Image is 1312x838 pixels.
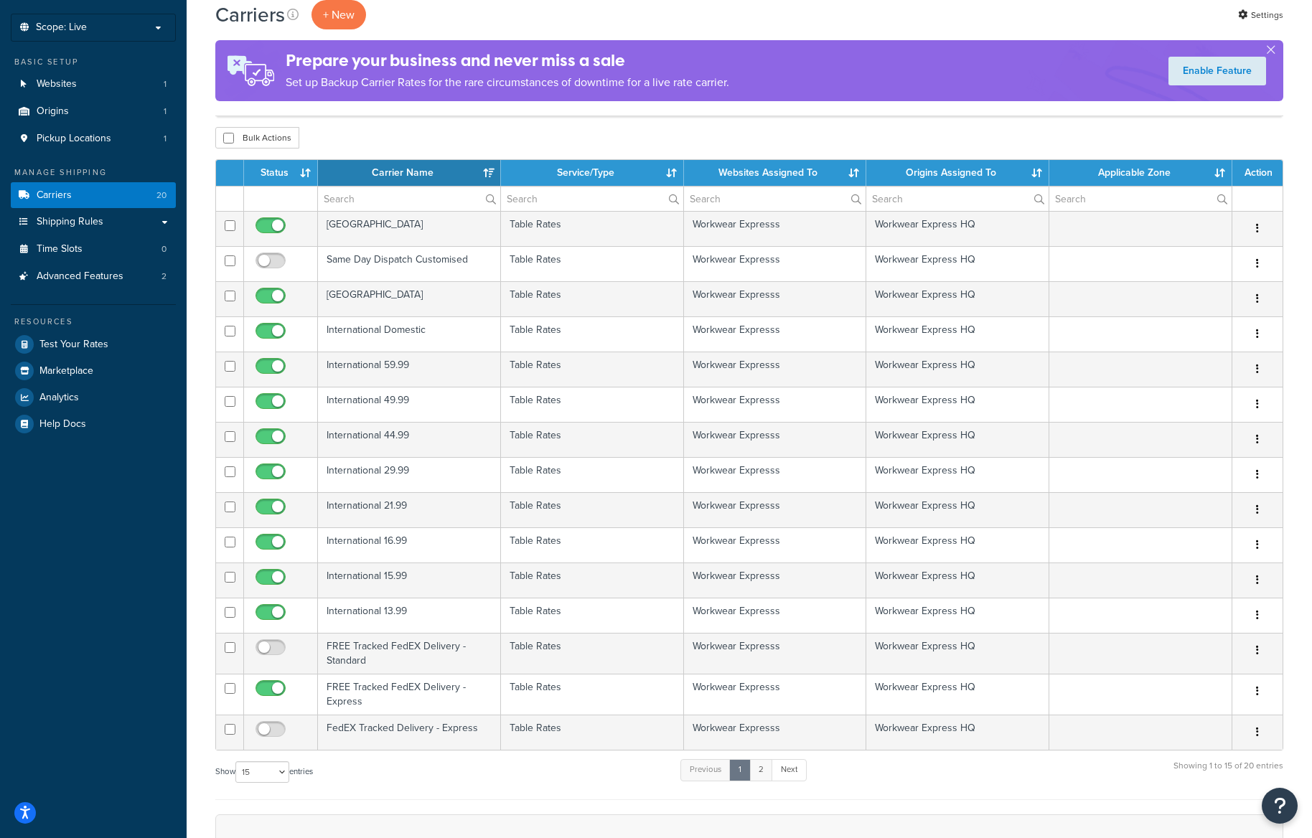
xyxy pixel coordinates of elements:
td: Workwear Expresss [684,316,867,352]
span: 1 [164,78,167,90]
span: Marketplace [39,365,93,377]
span: Shipping Rules [37,216,103,228]
td: Workwear Express HQ [866,352,1049,387]
td: Table Rates [501,211,684,246]
h4: Prepare your business and never miss a sale [286,49,729,72]
span: Websites [37,78,77,90]
td: Table Rates [501,492,684,527]
td: International 15.99 [318,562,501,598]
span: 2 [161,270,167,283]
td: Workwear Express HQ [866,422,1049,457]
input: Search [684,187,866,211]
td: FREE Tracked FedEX Delivery - Standard [318,633,501,674]
td: Workwear Expresss [684,633,867,674]
a: Shipping Rules [11,209,176,235]
li: Time Slots [11,236,176,263]
td: Table Rates [501,316,684,352]
td: Workwear Expresss [684,387,867,422]
td: Table Rates [501,715,684,750]
td: Workwear Express HQ [866,715,1049,750]
a: Carriers 20 [11,182,176,209]
input: Search [501,187,683,211]
td: International 44.99 [318,422,501,457]
td: Workwear Express HQ [866,457,1049,492]
div: Showing 1 to 15 of 20 entries [1173,758,1283,788]
td: Table Rates [501,387,684,422]
span: Carriers [37,189,72,202]
a: 1 [729,759,751,781]
span: 0 [161,243,167,255]
img: ad-rules-rateshop-fe6ec290ccb7230408bd80ed9643f0289d75e0ffd9eb532fc0e269fcd187b520.png [215,40,286,101]
td: Workwear Express HQ [866,674,1049,715]
div: Manage Shipping [11,166,176,179]
input: Search [318,187,500,211]
div: Resources [11,316,176,328]
td: Workwear Express HQ [866,598,1049,633]
th: Origins Assigned To: activate to sort column ascending [866,160,1049,186]
a: Advanced Features 2 [11,263,176,290]
td: FREE Tracked FedEX Delivery - Express [318,674,501,715]
td: Workwear Expresss [684,281,867,316]
span: Origins [37,105,69,118]
span: 1 [164,105,167,118]
span: Scope: Live [36,22,87,34]
span: Test Your Rates [39,339,108,351]
span: Advanced Features [37,270,123,283]
a: Next [772,759,807,781]
a: Time Slots 0 [11,236,176,263]
td: Workwear Expresss [684,246,867,281]
td: Table Rates [501,422,684,457]
td: Table Rates [501,281,684,316]
td: Table Rates [501,562,684,598]
button: Open Resource Center [1262,788,1298,824]
td: International 13.99 [318,598,501,633]
td: Workwear Express HQ [866,633,1049,674]
li: Websites [11,71,176,98]
a: Marketplace [11,358,176,384]
td: Workwear Express HQ [866,211,1049,246]
a: 2 [749,759,773,781]
th: Status: activate to sort column ascending [244,160,318,186]
td: Workwear Express HQ [866,316,1049,352]
td: Workwear Expresss [684,422,867,457]
td: Workwear Expresss [684,352,867,387]
td: Table Rates [501,598,684,633]
td: Workwear Express HQ [866,562,1049,598]
span: 20 [156,189,167,202]
a: Analytics [11,385,176,410]
td: Same Day Dispatch Customised [318,246,501,281]
td: Workwear Expresss [684,527,867,562]
li: Carriers [11,182,176,209]
a: Enable Feature [1168,57,1266,85]
td: FedEX Tracked Delivery - Express [318,715,501,750]
td: Table Rates [501,633,684,674]
a: Previous [680,759,731,781]
a: Help Docs [11,411,176,437]
a: Origins 1 [11,98,176,125]
input: Search [1049,187,1232,211]
th: Websites Assigned To: activate to sort column ascending [684,160,867,186]
th: Applicable Zone: activate to sort column ascending [1049,160,1232,186]
td: Table Rates [501,457,684,492]
td: Workwear Expresss [684,715,867,750]
th: Carrier Name: activate to sort column ascending [318,160,501,186]
select: Showentries [235,761,289,783]
td: [GEOGRAPHIC_DATA] [318,211,501,246]
td: International 16.99 [318,527,501,562]
p: Set up Backup Carrier Rates for the rare circumstances of downtime for a live rate carrier. [286,72,729,93]
a: Pickup Locations 1 [11,126,176,152]
li: Advanced Features [11,263,176,290]
a: Test Your Rates [11,331,176,357]
td: Table Rates [501,527,684,562]
span: Analytics [39,392,79,404]
td: Workwear Express HQ [866,387,1049,422]
div: Basic Setup [11,56,176,68]
th: Service/Type: activate to sort column ascending [501,160,684,186]
td: International Domestic [318,316,501,352]
button: Bulk Actions [215,127,299,149]
td: International 29.99 [318,457,501,492]
label: Show entries [215,761,313,783]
